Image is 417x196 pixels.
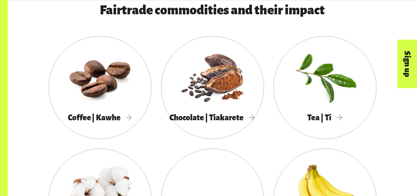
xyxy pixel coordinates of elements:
a: Chocolate | Tiakarete [161,36,264,139]
h3: Fairtrade commodities and their impact [31,3,394,17]
a: Coffee | Kawhe [48,36,152,139]
span: Chocolate | Tiakarete [170,113,255,122]
a: Tea | Tī [273,36,377,139]
span: Coffee | Kawhe [68,113,132,122]
span: Tea | Tī [307,113,343,122]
